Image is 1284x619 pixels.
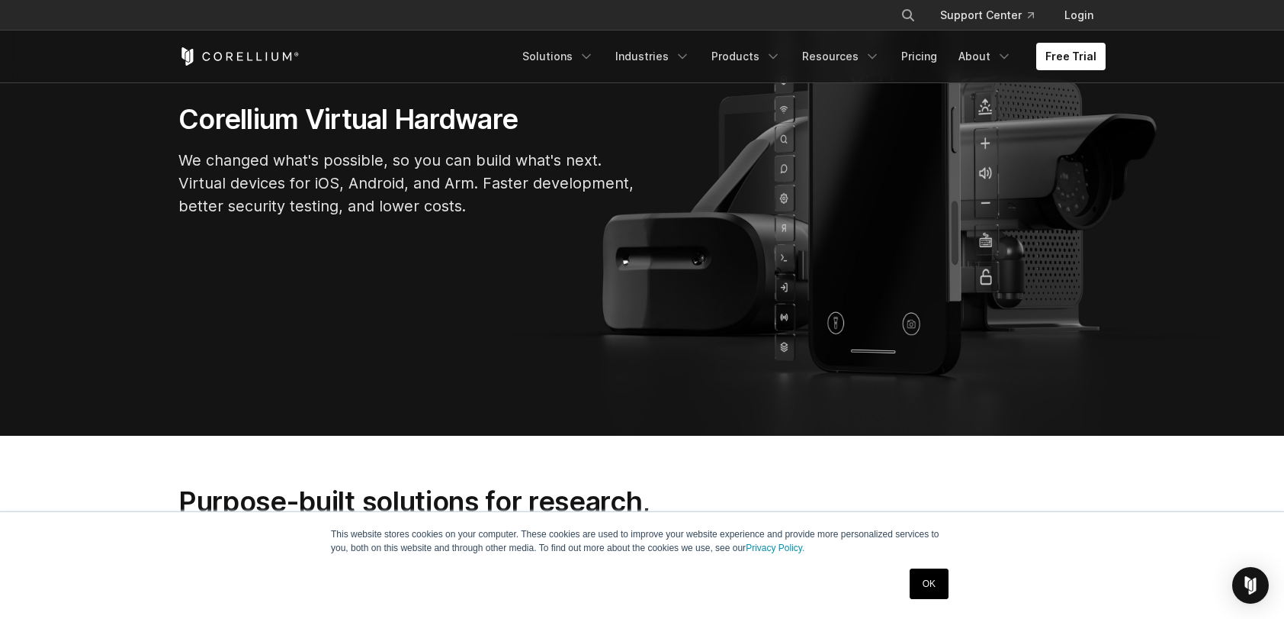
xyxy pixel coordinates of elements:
[178,485,698,553] h2: Purpose-built solutions for research, development, and testing.
[702,43,790,70] a: Products
[1232,567,1269,604] div: Open Intercom Messenger
[894,2,922,29] button: Search
[882,2,1106,29] div: Navigation Menu
[746,543,804,553] a: Privacy Policy.
[513,43,603,70] a: Solutions
[178,149,636,218] p: We changed what's possible, so you can build what's next. Virtual devices for iOS, Android, and A...
[513,43,1106,70] div: Navigation Menu
[1036,43,1106,70] a: Free Trial
[1052,2,1106,29] a: Login
[793,43,889,70] a: Resources
[178,102,636,137] h1: Corellium Virtual Hardware
[178,47,300,66] a: Corellium Home
[331,527,953,555] p: This website stores cookies on your computer. These cookies are used to improve your website expe...
[910,569,949,599] a: OK
[892,43,946,70] a: Pricing
[606,43,699,70] a: Industries
[928,2,1046,29] a: Support Center
[949,43,1021,70] a: About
